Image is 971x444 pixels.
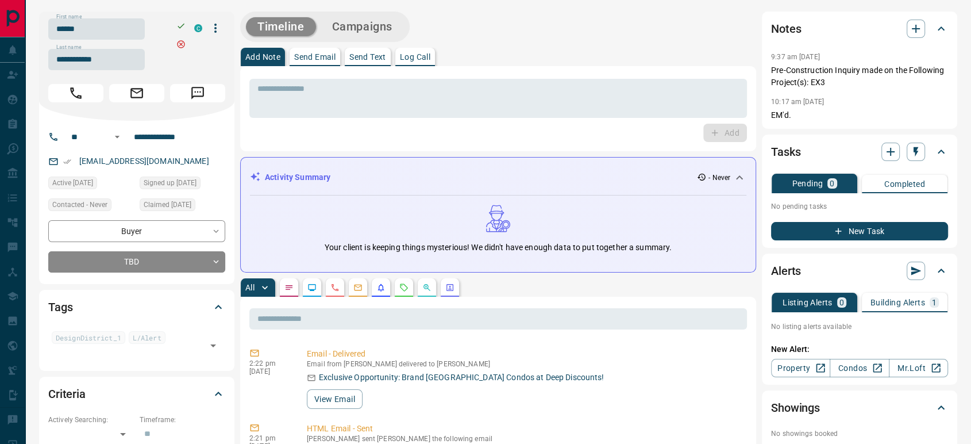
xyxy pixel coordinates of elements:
[79,156,209,166] a: [EMAIL_ADDRESS][DOMAIN_NAME]
[771,343,948,355] p: New Alert:
[249,434,290,442] p: 2:21 pm
[771,98,824,106] p: 10:17 am [DATE]
[194,24,202,32] div: condos.ca
[792,179,823,187] p: Pending
[830,359,889,377] a: Condos
[205,338,221,354] button: Open
[771,138,948,166] div: Tasks
[870,298,925,307] p: Building Alerts
[48,251,225,273] div: TBD
[249,359,290,368] p: 2:22 pm
[771,428,948,439] p: No showings booked
[48,84,103,102] span: Call
[307,423,742,435] p: HTML Email - Sent
[110,130,124,144] button: Open
[284,283,294,292] svg: Notes
[422,283,431,292] svg: Opportunities
[48,385,86,403] h2: Criteria
[48,220,225,242] div: Buyer
[265,171,330,183] p: Activity Summary
[884,180,925,188] p: Completed
[771,53,820,61] p: 9:37 am [DATE]
[325,242,672,254] p: Your client is keeping things mysterious! We didn't have enough data to put together a summary.
[349,53,386,61] p: Send Text
[144,199,191,210] span: Claimed [DATE]
[771,359,830,377] a: Property
[48,415,134,425] p: Actively Searching:
[52,177,93,189] span: Active [DATE]
[48,293,225,321] div: Tags
[319,372,604,384] p: Exclusive Opportunity: Brand [GEOGRAPHIC_DATA] Condos at Deep Discounts!
[783,298,833,307] p: Listing Alerts
[140,177,225,193] div: Thu Jun 29 2017
[771,64,948,89] p: Pre-Construction Inquiry made on the Following Project(s): EX3
[932,298,937,307] p: 1
[144,177,196,189] span: Signed up [DATE]
[708,173,730,183] p: - Never
[170,84,225,102] span: Message
[52,199,107,210] span: Contacted - Never
[771,198,948,215] p: No pending tasks
[376,283,386,292] svg: Listing Alerts
[771,262,801,280] h2: Alerts
[321,17,404,36] button: Campaigns
[771,15,948,43] div: Notes
[246,17,316,36] button: Timeline
[307,348,742,360] p: Email - Delivered
[294,53,336,61] p: Send Email
[307,283,317,292] svg: Lead Browsing Activity
[140,198,225,215] div: Tue Oct 31 2017
[771,222,948,240] button: New Task
[63,158,71,166] svg: Email Verified
[839,298,844,307] p: 0
[771,143,800,161] h2: Tasks
[307,360,742,368] p: Email from [PERSON_NAME] delivered to [PERSON_NAME]
[771,399,820,417] h2: Showings
[400,53,430,61] p: Log Call
[140,415,225,425] p: Timeframe:
[771,109,948,121] p: EM'd.
[48,380,225,408] div: Criteria
[771,257,948,285] div: Alerts
[250,167,746,188] div: Activity Summary- Never
[445,283,454,292] svg: Agent Actions
[307,435,742,443] p: [PERSON_NAME] sent [PERSON_NAME] the following email
[245,53,280,61] p: Add Note
[109,84,164,102] span: Email
[56,44,82,51] label: Last name
[353,283,363,292] svg: Emails
[889,359,948,377] a: Mr.Loft
[771,20,801,38] h2: Notes
[56,13,82,21] label: First name
[249,368,290,376] p: [DATE]
[307,389,363,409] button: View Email
[830,179,834,187] p: 0
[330,283,340,292] svg: Calls
[48,177,134,193] div: Wed Mar 20 2024
[399,283,409,292] svg: Requests
[245,284,255,292] p: All
[48,298,72,316] h2: Tags
[771,394,948,422] div: Showings
[771,321,948,332] p: No listing alerts available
